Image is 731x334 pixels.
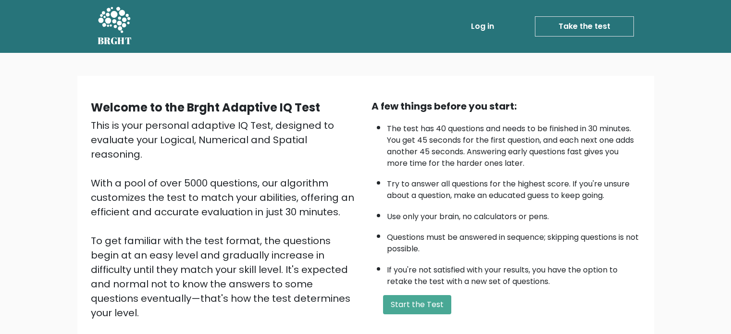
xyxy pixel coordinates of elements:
[387,260,641,287] li: If you're not satisfied with your results, you have the option to retake the test with a new set ...
[535,16,634,37] a: Take the test
[372,99,641,113] div: A few things before you start:
[387,206,641,223] li: Use only your brain, no calculators or pens.
[387,227,641,255] li: Questions must be answered in sequence; skipping questions is not possible.
[387,173,641,201] li: Try to answer all questions for the highest score. If you're unsure about a question, make an edu...
[387,118,641,169] li: The test has 40 questions and needs to be finished in 30 minutes. You get 45 seconds for the firs...
[91,99,320,115] b: Welcome to the Brght Adaptive IQ Test
[98,35,132,47] h5: BRGHT
[383,295,451,314] button: Start the Test
[98,4,132,49] a: BRGHT
[467,17,498,36] a: Log in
